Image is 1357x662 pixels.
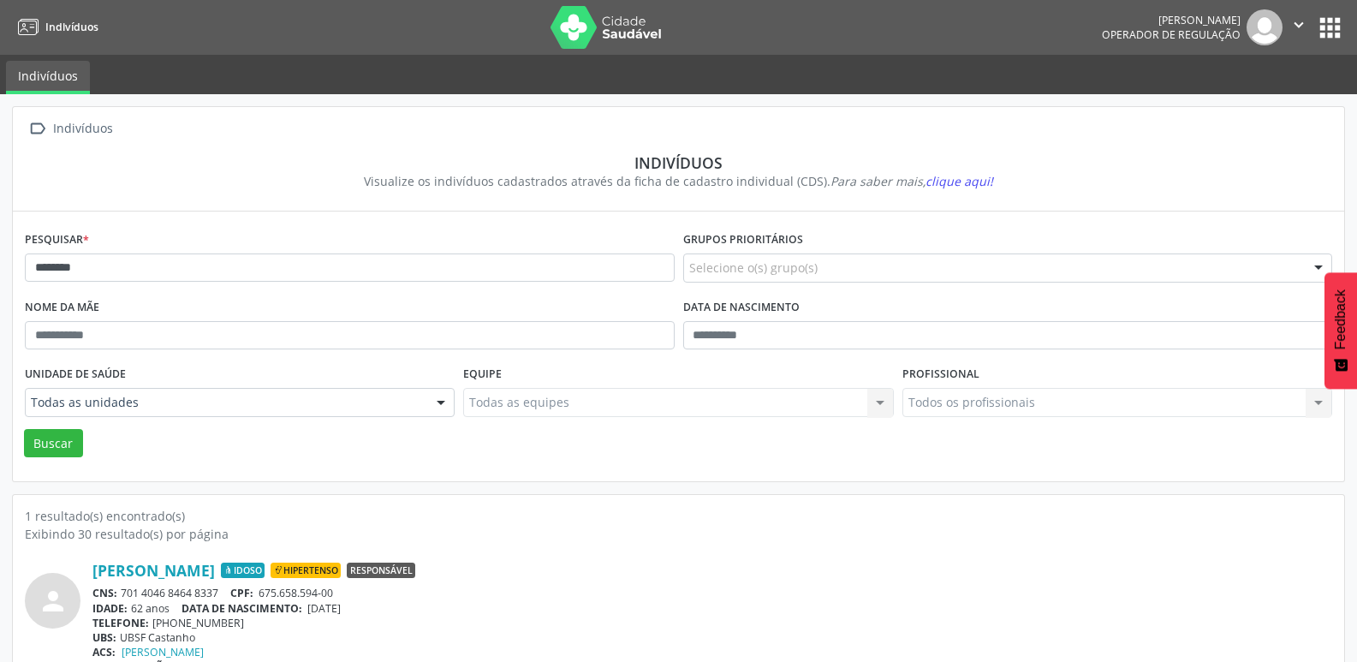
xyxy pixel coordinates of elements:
label: Equipe [463,361,502,388]
a: Indivíduos [6,61,90,94]
span: CNS: [92,586,117,600]
div: Indivíduos [37,153,1320,172]
button: apps [1315,13,1345,43]
span: [DATE] [307,601,341,616]
span: UBS: [92,630,116,645]
span: Hipertenso [271,563,341,578]
span: Todas as unidades [31,394,420,411]
div: 701 4046 8464 8337 [92,586,1332,600]
span: Operador de regulação [1102,27,1241,42]
a: Indivíduos [12,13,98,41]
label: Data de nascimento [683,295,800,321]
button: Feedback - Mostrar pesquisa [1324,272,1357,389]
a: [PERSON_NAME] [92,561,215,580]
span: DATA DE NASCIMENTO: [182,601,302,616]
span: Responsável [347,563,415,578]
button:  [1283,9,1315,45]
span: Selecione o(s) grupo(s) [689,259,818,277]
img: img [1247,9,1283,45]
div: 62 anos [92,601,1332,616]
span: Feedback [1333,289,1348,349]
i:  [25,116,50,141]
div: Indivíduos [50,116,116,141]
label: Profissional [902,361,979,388]
span: 675.658.594-00 [259,586,333,600]
label: Grupos prioritários [683,227,803,253]
div: [PERSON_NAME] [1102,13,1241,27]
a:  Indivíduos [25,116,116,141]
span: ACS: [92,645,116,659]
span: Idoso [221,563,265,578]
label: Nome da mãe [25,295,99,321]
div: Visualize os indivíduos cadastrados através da ficha de cadastro individual (CDS). [37,172,1320,190]
span: CPF: [230,586,253,600]
div: [PHONE_NUMBER] [92,616,1332,630]
span: clique aqui! [925,173,993,189]
label: Unidade de saúde [25,361,126,388]
div: Exibindo 30 resultado(s) por página [25,525,1332,543]
a: [PERSON_NAME] [122,645,204,659]
div: 1 resultado(s) encontrado(s) [25,507,1332,525]
span: IDADE: [92,601,128,616]
button: Buscar [24,429,83,458]
i:  [1289,15,1308,34]
span: Indivíduos [45,20,98,34]
span: TELEFONE: [92,616,149,630]
div: UBSF Castanho [92,630,1332,645]
i: Para saber mais, [830,173,993,189]
label: Pesquisar [25,227,89,253]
